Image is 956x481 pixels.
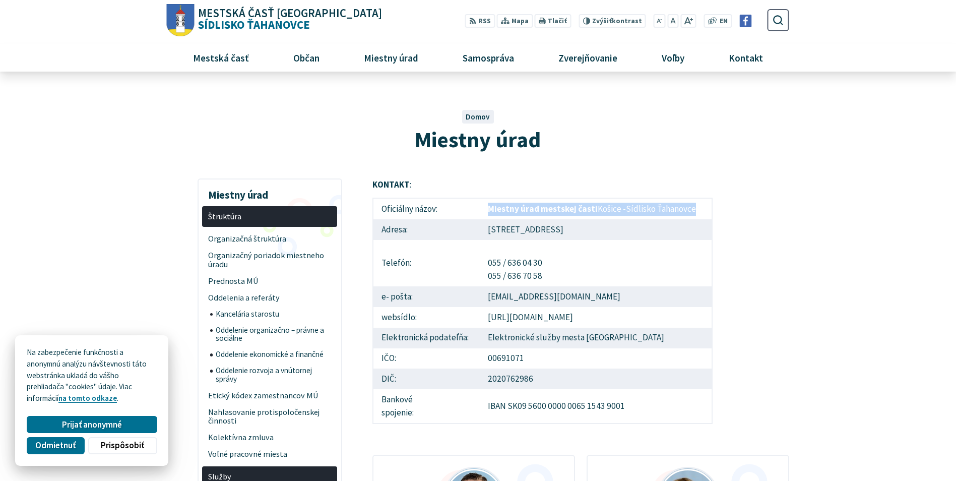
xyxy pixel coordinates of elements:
[208,208,332,225] span: Štruktúra
[210,322,338,347] a: Oddelenie organizačno – právne a sociálne
[373,328,480,348] td: Elektronická podateľňa:
[373,389,480,423] td: Bankové spojenie:
[167,4,195,37] img: Prejsť na domovskú stránku
[189,44,252,71] span: Mestská časť
[720,16,728,27] span: EN
[711,44,782,71] a: Kontakt
[167,4,382,37] a: Logo Sídlisko Ťahanovce, prejsť na domovskú stránku.
[208,430,332,446] span: Kolektívna zmluva
[210,306,338,322] a: Kancelária starostu
[592,17,612,25] span: Zvýšiť
[480,219,712,240] td: [STREET_ADDRESS]
[202,273,337,289] a: Prednosta MÚ
[360,44,422,71] span: Miestny úrad
[35,440,76,451] span: Odmietnuť
[210,347,338,363] a: Oddelenie ekonomické a finančné
[480,286,712,307] td: [EMAIL_ADDRESS][DOMAIN_NAME]
[488,270,542,281] a: 055 / 636 70 58
[208,289,332,306] span: Oddelenia a referáty
[488,257,542,268] a: 055 / 636 04 30
[289,44,323,71] span: Občan
[654,14,666,28] button: Zmenšiť veľkosť písma
[667,14,678,28] button: Nastaviť pôvodnú veľkosť písma
[497,14,533,28] a: Mapa
[373,219,480,240] td: Adresa:
[345,44,436,71] a: Miestny úrad
[488,373,533,384] a: 2020762986
[717,16,731,27] a: EN
[174,44,267,71] a: Mestská časť
[58,393,117,403] a: na tomto odkaze
[739,15,752,27] img: Prejsť na Facebook stránku
[548,17,567,25] span: Tlačiť
[198,8,382,19] span: Mestská časť [GEOGRAPHIC_DATA]
[216,347,332,363] span: Oddelenie ekonomické a finančné
[275,44,338,71] a: Občan
[202,230,337,247] a: Organizačná štruktúra
[208,230,332,247] span: Organizačná štruktúra
[488,352,524,364] a: 00691071
[373,198,480,219] td: Oficiálny názov:
[202,289,337,306] a: Oddelenia a referáty
[372,179,410,190] strong: KONTAKT
[202,430,337,446] a: Kolektívna zmluva
[373,348,480,369] td: IČO:
[208,273,332,289] span: Prednosta MÚ
[478,16,491,27] span: RSS
[216,322,332,347] span: Oddelenie organizačno – právne a sociálne
[216,363,332,387] span: Oddelenie rozvoja a vnútornej správy
[27,347,157,404] p: Na zabezpečenie funkčnosti a anonymnú analýzu návštevnosti táto webstránka ukladá do vášho prehli...
[27,437,84,454] button: Odmietnuť
[540,44,636,71] a: Zverejňovanie
[480,307,712,328] td: [URL][DOMAIN_NAME]
[554,44,621,71] span: Zverejňovanie
[202,247,337,273] a: Organizačný poriadok miestneho úradu
[465,14,495,28] a: RSS
[208,446,332,463] span: Voľné pracovné miesta
[535,14,571,28] button: Tlačiť
[373,240,480,286] td: Telefón:
[592,17,642,25] span: kontrast
[480,389,712,423] td: IBAN SK
[195,8,383,31] span: Sídlisko Ťahanovce
[488,203,598,214] strong: Miestny úrad mestskej časti
[444,44,533,71] a: Samospráva
[202,182,337,203] h3: Miestny úrad
[216,306,332,322] span: Kancelária starostu
[680,14,696,28] button: Zväčšiť veľkosť písma
[512,16,529,27] span: Mapa
[725,44,767,71] span: Kontakt
[579,14,646,28] button: Zvýšiťkontrast
[373,307,480,328] td: websídlo:
[88,437,157,454] button: Prispôsobiť
[373,369,480,389] td: DIČ:
[466,112,490,122] a: Domov
[202,404,337,430] a: Nahlasovanie protispoločenskej činnosti
[208,247,332,273] span: Organizačný poriadok miestneho úradu
[480,198,712,219] td: Košice -Sídlisko Ťahanovce
[101,440,144,451] span: Prispôsobiť
[208,404,332,430] span: Nahlasovanie protispoločenskej činnosti
[202,206,337,227] a: Štruktúra
[208,387,332,404] span: Etický kódex zamestnancov MÚ
[210,363,338,387] a: Oddelenie rozvoja a vnútornej správy
[459,44,518,71] span: Samospráva
[202,387,337,404] a: Etický kódex zamestnancov MÚ
[658,44,688,71] span: Voľby
[488,332,664,343] a: Elektronické služby mesta [GEOGRAPHIC_DATA]
[27,416,157,433] button: Prijať anonymné
[587,400,625,411] a: 1543 9001
[373,286,480,307] td: e- pošta:
[644,44,703,71] a: Voľby
[62,419,122,430] span: Prijať anonymné
[372,178,713,192] p: :
[202,446,337,463] a: Voľné pracovné miesta
[518,400,586,411] a: 09 5600 0000 0065
[415,126,541,153] span: Miestny úrad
